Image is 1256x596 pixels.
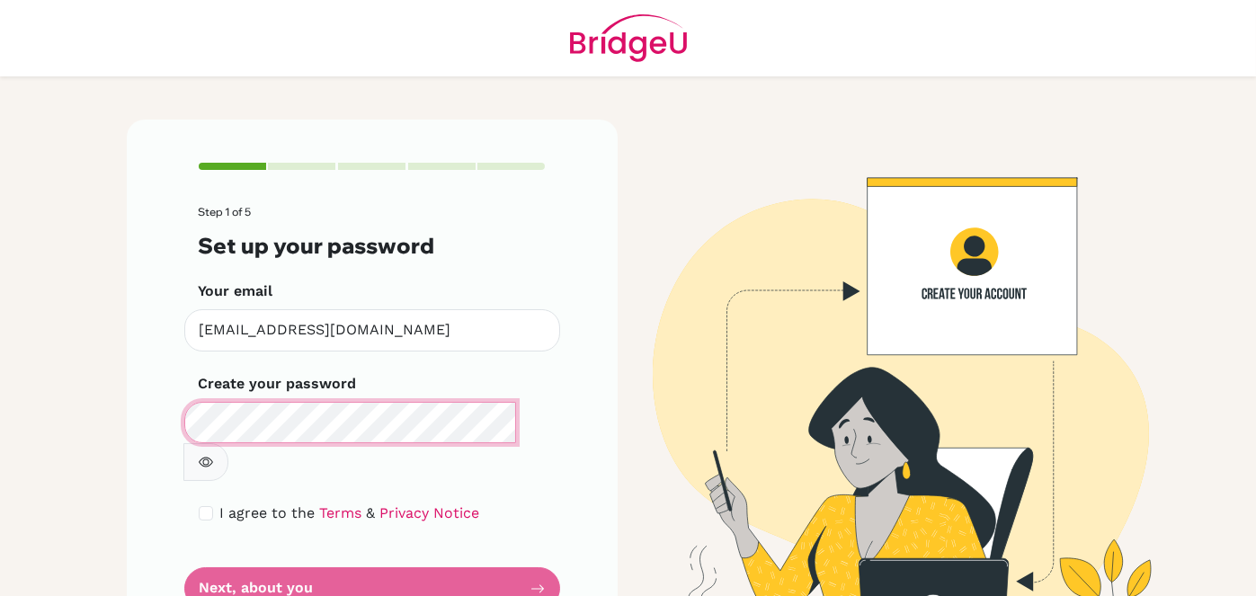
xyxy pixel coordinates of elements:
[199,280,273,302] label: Your email
[184,309,560,351] input: Insert your email*
[320,504,362,521] a: Terms
[199,233,546,259] h3: Set up your password
[199,205,252,218] span: Step 1 of 5
[199,373,357,395] label: Create your password
[380,504,480,521] a: Privacy Notice
[367,504,376,521] span: &
[220,504,316,521] span: I agree to the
